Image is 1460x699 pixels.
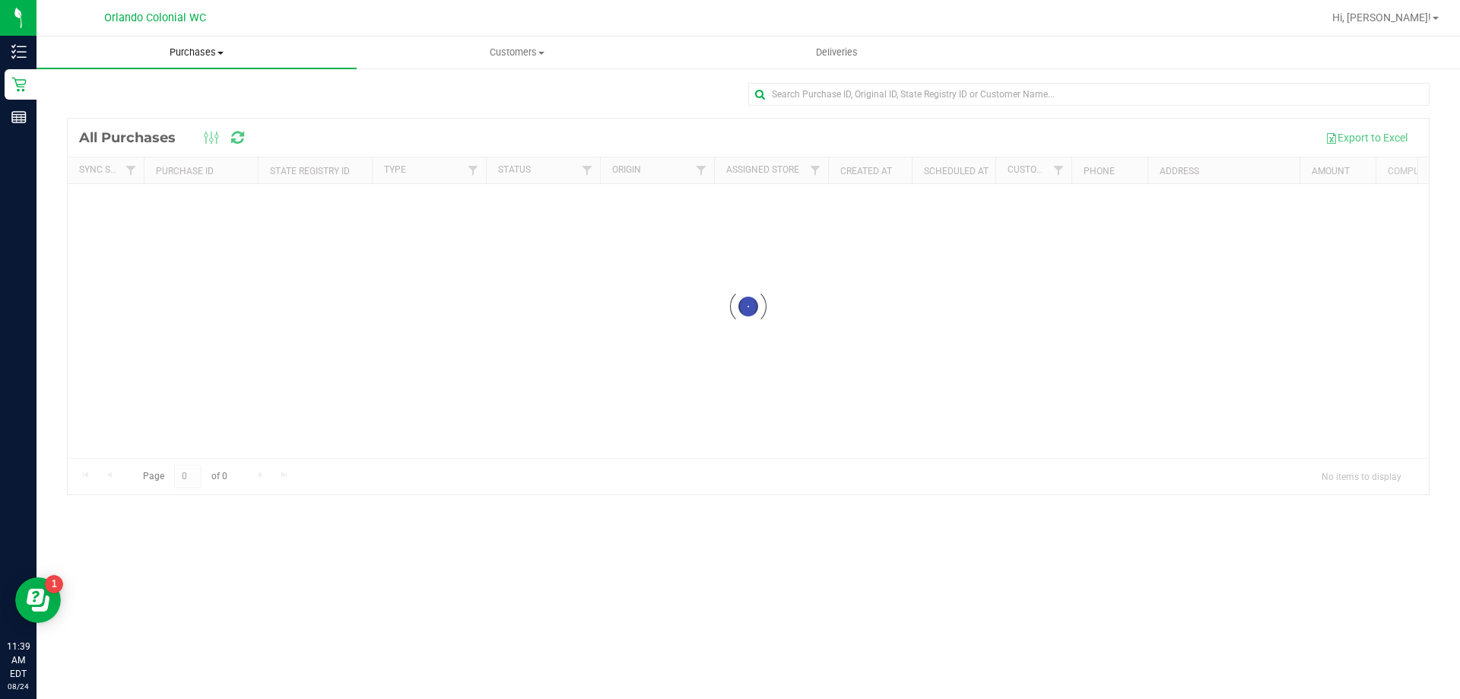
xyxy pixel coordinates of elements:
span: Hi, [PERSON_NAME]! [1332,11,1431,24]
span: Deliveries [795,46,878,59]
a: Purchases [36,37,357,68]
inline-svg: Reports [11,110,27,125]
a: Customers [357,37,677,68]
p: 11:39 AM EDT [7,640,30,681]
input: Search Purchase ID, Original ID, State Registry ID or Customer Name... [748,83,1430,106]
inline-svg: Retail [11,77,27,92]
iframe: Resource center unread badge [45,575,63,593]
inline-svg: Inventory [11,44,27,59]
a: Deliveries [677,37,997,68]
span: Customers [357,46,676,59]
p: 08/24 [7,681,30,692]
span: Orlando Colonial WC [104,11,206,24]
iframe: Resource center [15,577,61,623]
span: Purchases [36,46,357,59]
